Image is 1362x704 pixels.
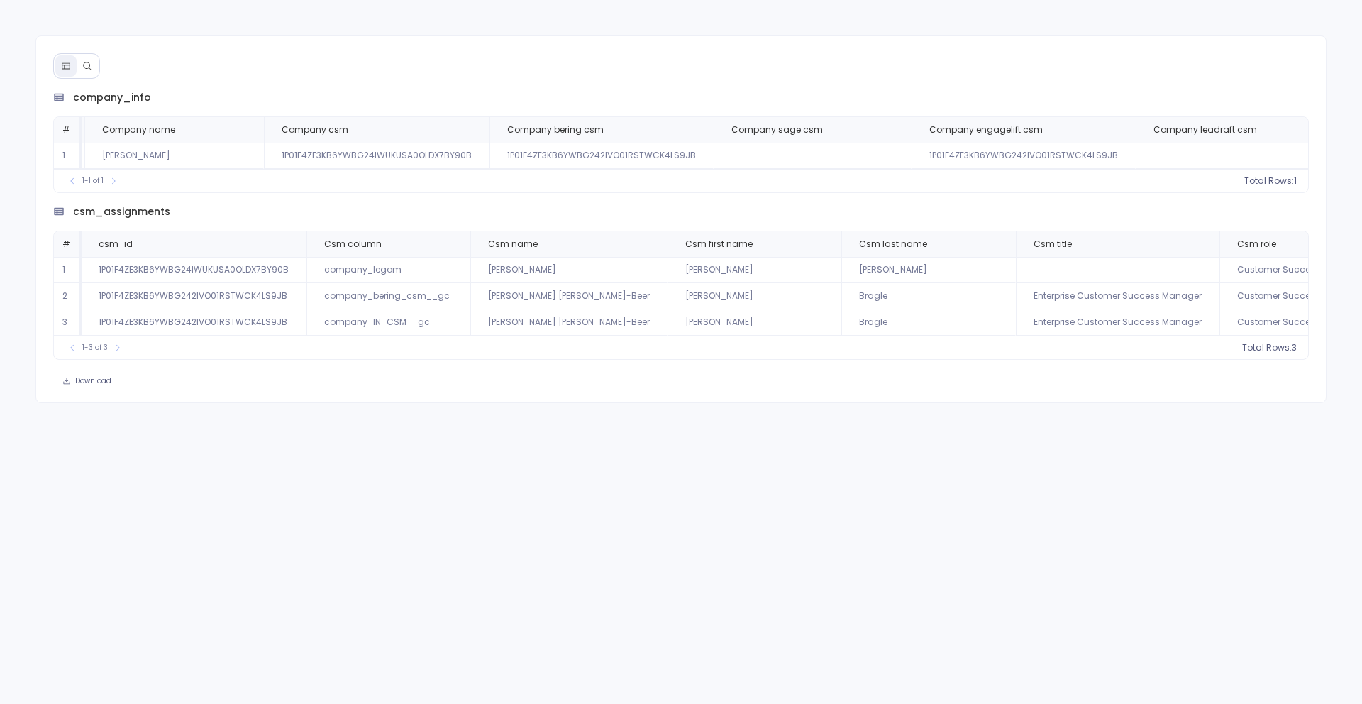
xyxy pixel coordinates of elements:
[1034,238,1072,250] span: Csm title
[668,309,841,336] td: [PERSON_NAME]
[1292,342,1297,353] span: 3
[489,143,714,169] td: 1P01F4ZE3KB6YWBG242IVO01RSTWCK4LS9JB
[54,283,82,309] td: 2
[82,175,104,187] span: 1-1 of 1
[668,283,841,309] td: [PERSON_NAME]
[1242,342,1292,353] span: Total Rows:
[1153,124,1257,136] span: Company leadraft csm
[53,371,121,391] button: Download
[54,257,82,283] td: 1
[1016,309,1219,336] td: Enterprise Customer Success Manager
[282,124,348,136] span: Company csm
[470,257,668,283] td: [PERSON_NAME]
[507,124,604,136] span: Company bering csm
[841,257,1016,283] td: [PERSON_NAME]
[82,283,306,309] td: 1P01F4ZE3KB6YWBG242IVO01RSTWCK4LS9JB
[488,238,538,250] span: Csm name
[685,238,753,250] span: Csm first name
[859,238,927,250] span: Csm last name
[1016,283,1219,309] td: Enterprise Customer Success Manager
[1244,175,1294,187] span: Total Rows:
[668,257,841,283] td: [PERSON_NAME]
[841,283,1016,309] td: Bragle
[470,309,668,336] td: [PERSON_NAME] [PERSON_NAME]-Beer
[99,238,133,250] span: csm_id
[73,204,170,219] span: csm_assignments
[1294,175,1297,187] span: 1
[470,283,668,309] td: [PERSON_NAME] [PERSON_NAME]-Beer
[82,257,306,283] td: 1P01F4ZE3KB6YWBG24IWUKUSA0OLDX7BY90B
[929,124,1043,136] span: Company engagelift csm
[54,309,82,336] td: 3
[62,123,70,136] span: #
[306,309,470,336] td: company_IN_CSM__gc
[841,309,1016,336] td: Bragle
[1237,238,1276,250] span: Csm role
[306,257,470,283] td: company_legom
[62,238,70,250] span: #
[264,143,489,169] td: 1P01F4ZE3KB6YWBG24IWUKUSA0OLDX7BY90B
[84,143,264,169] td: [PERSON_NAME]
[324,238,382,250] span: Csm column
[82,342,108,353] span: 1-3 of 3
[306,283,470,309] td: company_bering_csm__gc
[102,124,175,136] span: Company name
[82,309,306,336] td: 1P01F4ZE3KB6YWBG242IVO01RSTWCK4LS9JB
[731,124,823,136] span: Company sage csm
[75,376,111,386] span: Download
[912,143,1136,169] td: 1P01F4ZE3KB6YWBG242IVO01RSTWCK4LS9JB
[54,143,82,169] td: 1
[73,90,151,105] span: company_info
